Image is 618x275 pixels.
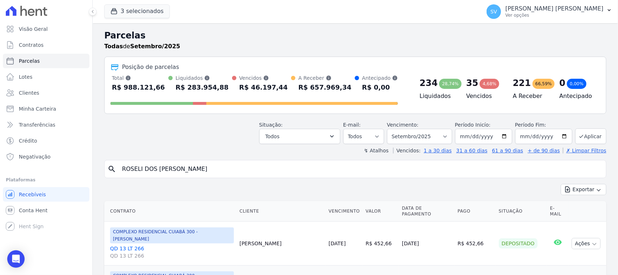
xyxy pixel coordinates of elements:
a: Conta Hent [3,203,89,218]
a: Negativação [3,149,89,164]
button: 3 selecionados [104,4,170,18]
div: Total [112,74,165,82]
div: R$ 988.121,66 [112,82,165,93]
span: Conta Hent [19,207,47,214]
th: Data de Pagamento [399,201,455,222]
button: SV [PERSON_NAME] [PERSON_NAME] Ver opções [481,1,618,22]
span: Clientes [19,89,39,97]
h4: Antecipado [559,92,594,100]
button: Ações [572,238,601,249]
a: 1 a 30 dias [424,148,452,153]
button: Todos [259,129,340,144]
label: ↯ Atalhos [364,148,388,153]
div: 28,74% [439,79,462,89]
a: Recebíveis [3,187,89,202]
th: Vencimento [326,201,363,222]
input: Buscar por nome do lote ou do cliente [118,162,603,176]
span: Parcelas [19,57,40,65]
label: E-mail: [343,122,361,128]
a: Contratos [3,38,89,52]
div: 66,59% [533,79,555,89]
div: Depositado [499,238,538,249]
div: 221 [513,77,531,89]
p: Ver opções [505,12,604,18]
div: 234 [420,77,438,89]
a: [DATE] [329,241,346,246]
label: Período Fim: [515,121,572,129]
a: 61 a 90 dias [492,148,523,153]
div: Liquidados [176,74,229,82]
a: Parcelas [3,54,89,68]
button: Exportar [561,184,606,195]
span: Todos [265,132,279,141]
p: de [104,42,180,51]
th: Situação [496,201,547,222]
td: [PERSON_NAME] [237,222,326,266]
div: R$ 0,00 [362,82,398,93]
h4: Vencidos [466,92,501,100]
strong: Setembro/2025 [130,43,180,50]
span: Lotes [19,73,33,81]
th: Contrato [104,201,237,222]
h4: Liquidados [420,92,455,100]
div: 0 [559,77,566,89]
span: Crédito [19,137,37,144]
span: QD 13 LT 266 [110,252,234,259]
a: Crédito [3,134,89,148]
th: Valor [363,201,399,222]
span: Negativação [19,153,51,160]
label: Vencimento: [387,122,419,128]
div: Antecipado [362,74,398,82]
i: search [108,165,116,173]
div: 35 [466,77,478,89]
a: Visão Geral [3,22,89,36]
div: A Receber [298,74,352,82]
td: R$ 452,66 [363,222,399,266]
div: 4,68% [480,79,499,89]
a: Minha Carteira [3,102,89,116]
span: Recebíveis [19,191,46,198]
div: R$ 46.197,44 [239,82,288,93]
td: R$ 452,66 [455,222,496,266]
span: Visão Geral [19,25,48,33]
h2: Parcelas [104,29,606,42]
div: Open Intercom Messenger [7,250,25,268]
div: Vencidos [239,74,288,82]
label: Situação: [259,122,283,128]
span: SV [491,9,497,14]
div: Posição de parcelas [122,63,179,71]
a: Transferências [3,118,89,132]
th: Cliente [237,201,326,222]
div: Plataformas [6,176,87,184]
a: Lotes [3,70,89,84]
strong: Todas [104,43,123,50]
h4: A Receber [513,92,548,100]
th: E-mail [547,201,569,222]
a: QD 13 LT 266QD 13 LT 266 [110,245,234,259]
th: Pago [455,201,496,222]
a: + de 90 dias [528,148,560,153]
span: Minha Carteira [19,105,56,112]
button: Aplicar [575,128,606,144]
a: Clientes [3,86,89,100]
a: 31 a 60 dias [456,148,487,153]
label: Período Inicío: [455,122,491,128]
span: Transferências [19,121,55,128]
div: R$ 283.954,88 [176,82,229,93]
span: Contratos [19,41,43,49]
div: R$ 657.969,34 [298,82,352,93]
p: [PERSON_NAME] [PERSON_NAME] [505,5,604,12]
span: COMPLEXO RESIDENCIAL CUIABÁ 300 - [PERSON_NAME] [110,227,234,243]
a: ✗ Limpar Filtros [563,148,606,153]
label: Vencidos: [393,148,421,153]
td: [DATE] [399,222,455,266]
div: 0,00% [567,79,587,89]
